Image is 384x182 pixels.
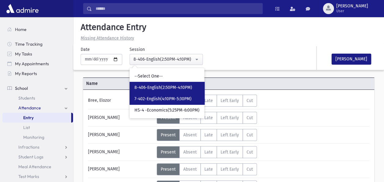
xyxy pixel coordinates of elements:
img: AdmirePro [5,2,40,15]
span: Cut [247,150,253,155]
a: List [2,123,73,132]
span: Monitoring [23,135,44,140]
a: Student Logs [2,152,73,162]
span: 7-402-English(4:10PM-5:30PM) [134,96,192,102]
button: 8-406-English(2:50PM-4:10PM) [130,54,203,65]
span: Absent [183,132,197,138]
a: Home [2,25,73,34]
div: AttTypes [157,146,257,158]
input: Search [92,3,262,14]
span: Students [18,95,35,101]
span: Present [161,167,176,172]
div: AttTypes [157,112,257,124]
div: 8-406-English(2:50PM-4:10PM) [133,56,194,63]
span: Home [15,27,27,32]
a: Students [2,93,73,103]
div: AttTypes [157,129,257,141]
span: My Tasks [15,51,32,57]
span: Late [204,98,213,103]
a: Missing Attendance History [78,36,134,41]
span: Late [204,150,213,155]
span: My Appointments [15,61,49,66]
label: Date [81,46,90,53]
a: My Reports [2,69,73,78]
span: Present [161,150,176,155]
span: Student Logs [18,154,43,160]
span: HS-4 -Economics(5:25PM-6:00PM) [134,107,199,113]
a: School [2,83,73,93]
h5: Attendance Entry [78,22,379,32]
span: Late [204,115,213,120]
span: School [15,85,28,91]
a: My Appointments [2,59,73,69]
div: [PERSON_NAME] [85,129,157,141]
span: Left Early [221,150,239,155]
a: Infractions [2,142,73,152]
span: Cut [247,98,253,103]
button: [PERSON_NAME] [331,54,371,65]
span: Left Early [221,132,239,138]
span: Infractions [18,144,39,150]
span: Attendance [18,105,41,111]
span: Left Early [221,115,239,120]
a: My Tasks [2,49,73,59]
div: [PERSON_NAME] [85,163,157,175]
span: Late [204,132,213,138]
div: [PERSON_NAME] [85,112,157,124]
div: AttTypes [157,95,257,107]
span: Time Tracking [15,41,42,47]
span: Present [161,132,176,138]
span: Absent [183,150,197,155]
span: User [336,9,368,13]
span: Entry [23,115,34,120]
u: Missing Attendance History [81,36,134,41]
span: Name [83,80,156,87]
span: 8-406-English(2:50PM-4:10PM) [134,85,192,91]
div: AttTypes [157,163,257,175]
div: [PERSON_NAME] [85,146,157,158]
span: My Reports [15,71,37,76]
a: Test Marks [2,172,73,181]
span: List [23,125,30,130]
div: Bree, Elozor [85,95,157,107]
span: --Select One-- [134,73,163,79]
span: [PERSON_NAME] [336,4,368,9]
span: Absent [183,167,197,172]
span: Cut [247,115,253,120]
span: Cut [247,132,253,138]
span: Meal Attendance [18,164,51,169]
a: Entry [2,113,71,123]
label: Session [130,46,145,53]
a: Attendance [2,103,73,113]
a: Meal Attendance [2,162,73,172]
a: Monitoring [2,132,73,142]
span: Test Marks [18,174,39,179]
span: Left Early [221,98,239,103]
a: Time Tracking [2,39,73,49]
